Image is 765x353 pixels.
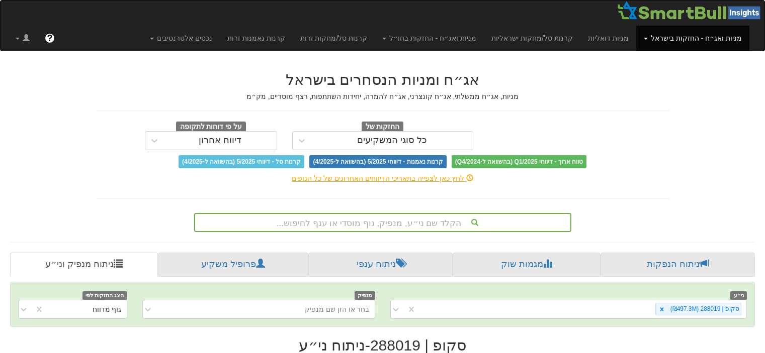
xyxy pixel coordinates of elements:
[453,253,601,277] a: מגמות שוק
[484,26,580,51] a: קרנות סל/מחקות ישראליות
[199,136,241,146] div: דיווח אחרון
[362,122,404,133] span: החזקות של
[93,304,122,314] div: גוף מדווח
[37,26,62,51] a: ?
[89,173,677,183] div: לחץ כאן לצפייה בתאריכי הדיווחים האחרונים של כל הגופים
[142,26,220,51] a: נכסים אלטרנטיבים
[293,26,375,51] a: קרנות סל/מחקות זרות
[601,253,755,277] a: ניתוח הנפקות
[308,253,453,277] a: ניתוח ענפי
[47,33,52,43] span: ?
[636,26,749,51] a: מניות ואג״ח - החזקות בישראל
[305,304,370,314] div: בחר או הזן שם מנפיק
[375,26,484,51] a: מניות ואג״ח - החזקות בחו״ל
[82,291,127,300] span: הצג החזקות לפי
[96,93,669,100] h5: מניות, אג״ח ממשלתי, אג״ח קונצרני, אג״ח להמרה, יחידות השתתפות, רצף מוסדיים, מק״מ
[357,136,427,146] div: כל סוגי המשקיעים
[96,71,669,88] h2: אג״ח ומניות הנסחרים בישראל
[158,253,309,277] a: פרופיל משקיע
[580,26,636,51] a: מניות דואליות
[667,303,741,315] div: סקופ | 288019 (₪497.3M)
[617,1,764,21] img: Smartbull
[730,291,747,300] span: ני״ע
[309,155,446,168] span: קרנות נאמנות - דיווחי 5/2025 (בהשוואה ל-4/2025)
[452,155,586,168] span: טווח ארוך - דיווחי Q1/2025 (בהשוואה ל-Q4/2024)
[176,122,246,133] span: על פי דוחות לתקופה
[179,155,304,168] span: קרנות סל - דיווחי 5/2025 (בהשוואה ל-4/2025)
[195,214,570,231] div: הקלד שם ני״ע, מנפיק, גוף מוסדי או ענף לחיפוש...
[355,291,375,300] span: מנפיק
[10,253,158,277] a: ניתוח מנפיק וני״ע
[220,26,293,51] a: קרנות נאמנות זרות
